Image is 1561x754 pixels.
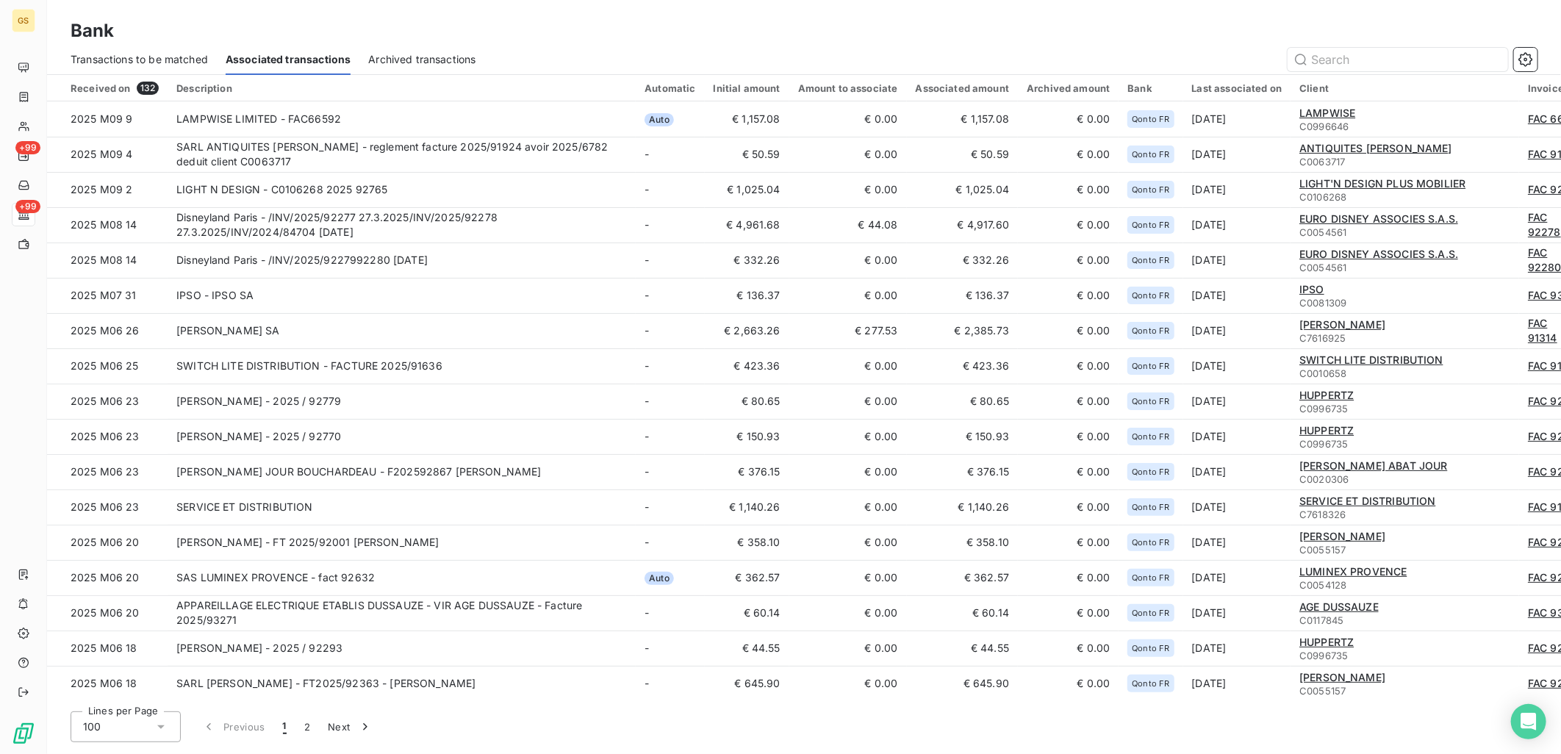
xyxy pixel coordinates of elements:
[71,52,208,67] span: Transactions to be matched
[1132,608,1169,617] span: Qonto FR
[1183,101,1291,137] td: [DATE]
[705,313,789,348] td: € 2,663.26
[47,489,168,525] td: 2025 M06 23
[789,348,907,384] td: € 0.00
[1183,631,1291,666] td: [DATE]
[1299,579,1346,591] span: C0054128
[789,384,907,419] td: € 0.00
[1299,529,1385,544] a: [PERSON_NAME]
[1299,495,1435,507] span: SERVICE ET DISTRIBUTION
[1132,538,1169,547] span: Qonto FR
[789,419,907,454] td: € 0.00
[47,454,168,489] td: 2025 M06 23
[176,82,627,94] div: Description
[1018,666,1119,701] td: € 0.00
[1018,348,1119,384] td: € 0.00
[645,113,674,126] span: Auto
[1018,137,1119,172] td: € 0.00
[1299,82,1510,94] div: Client
[1299,317,1385,332] a: [PERSON_NAME]
[1018,207,1119,243] td: € 0.00
[1299,282,1324,297] a: IPSO
[907,313,1019,348] td: € 2,385.73
[907,419,1019,454] td: € 150.93
[1299,353,1443,367] a: SWITCH LITE DISTRIBUTION
[1299,530,1385,542] span: [PERSON_NAME]
[789,525,907,560] td: € 0.00
[168,560,636,595] td: SAS LUMINEX PROVENCE - fact 92632
[1299,650,1348,661] span: C0996735
[12,9,35,32] div: GS
[789,313,907,348] td: € 277.53
[1132,432,1169,441] span: Qonto FR
[1299,389,1354,401] span: HUPPERTZ
[168,489,636,525] td: SERVICE ET DISTRIBUTION
[907,243,1019,278] td: € 332.26
[47,631,168,666] td: 2025 M06 18
[636,666,704,701] td: -
[636,595,704,631] td: -
[907,666,1019,701] td: € 645.90
[1299,141,1452,156] a: ANTIQUITES [PERSON_NAME]
[1183,278,1291,313] td: [DATE]
[1299,459,1447,473] a: [PERSON_NAME] ABAT JOUR
[798,82,898,94] div: Amount to associate
[47,560,168,595] td: 2025 M06 20
[789,172,907,207] td: € 0.00
[705,454,789,489] td: € 376.15
[137,82,159,95] span: 132
[1183,137,1291,172] td: [DATE]
[1127,82,1174,94] div: Bank
[47,313,168,348] td: 2025 M06 26
[1299,565,1407,578] span: LUMINEX PROVENCE
[1299,544,1346,556] span: C0055157
[1299,403,1348,414] span: C0996735
[645,572,674,585] span: Auto
[168,595,636,631] td: APPAREILLAGE ELECTRIQUE ETABLIS DUSSAUZE - VIR AGE DUSSAUZE - Facture 2025/93271
[1183,454,1291,489] td: [DATE]
[1132,326,1169,335] span: Qonto FR
[1299,509,1346,520] span: C7618326
[1132,291,1169,300] span: Qonto FR
[168,454,636,489] td: [PERSON_NAME] JOUR BOUCHARDEAU - F202592867 [PERSON_NAME]
[789,207,907,243] td: € 44.08
[705,278,789,313] td: € 136.37
[1299,177,1465,190] span: LIGHT'N DESIGN PLUS MOBILIER
[168,243,636,278] td: Disneyland Paris - /INV/2025/9227992280 [DATE]
[1027,82,1110,94] div: Archived amount
[705,243,789,278] td: € 332.26
[1299,424,1354,437] span: HUPPERTZ
[47,384,168,419] td: 2025 M06 23
[71,18,115,44] h3: Bank
[1299,212,1458,225] span: EURO DISNEY ASSOCIES S.A.S.
[168,278,636,313] td: IPSO - IPSO SA
[1192,82,1282,94] div: Last associated on
[319,711,381,742] button: Next
[1018,278,1119,313] td: € 0.00
[705,631,789,666] td: € 44.55
[15,141,40,154] span: +99
[295,711,319,742] button: 2
[907,454,1019,489] td: € 376.15
[636,489,704,525] td: -
[1018,313,1119,348] td: € 0.00
[789,243,907,278] td: € 0.00
[714,82,780,94] div: Initial amount
[1299,459,1447,472] span: [PERSON_NAME] ABAT JOUR
[47,207,168,243] td: 2025 M08 14
[1299,176,1465,191] a: LIGHT'N DESIGN PLUS MOBILIER
[1299,248,1458,260] span: EURO DISNEY ASSOCIES S.A.S.
[1132,362,1169,370] span: Qonto FR
[636,384,704,419] td: -
[1299,107,1355,119] span: LAMPWISE
[168,525,636,560] td: [PERSON_NAME] - FT 2025/92001 [PERSON_NAME]
[1299,318,1385,331] span: [PERSON_NAME]
[907,595,1019,631] td: € 60.14
[1299,212,1458,226] a: EURO DISNEY ASSOCIES S.A.S.
[1183,384,1291,419] td: [DATE]
[789,489,907,525] td: € 0.00
[1299,670,1385,685] a: [PERSON_NAME]
[636,278,704,313] td: -
[1018,384,1119,419] td: € 0.00
[47,666,168,701] td: 2025 M06 18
